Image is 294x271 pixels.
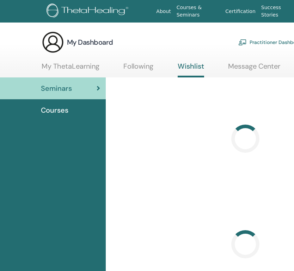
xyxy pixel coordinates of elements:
img: chalkboard-teacher.svg [238,39,247,45]
a: Following [123,62,153,76]
a: About [153,5,173,18]
span: Seminars [41,83,72,94]
img: logo.png [47,4,131,19]
img: generic-user-icon.jpg [42,31,64,53]
a: Wishlist [178,62,204,77]
a: My ThetaLearning [42,62,99,76]
h3: My Dashboard [67,37,113,47]
a: Certification [222,5,258,18]
a: Courses & Seminars [174,1,223,21]
a: Message Center [228,62,280,76]
span: Courses [41,105,68,115]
